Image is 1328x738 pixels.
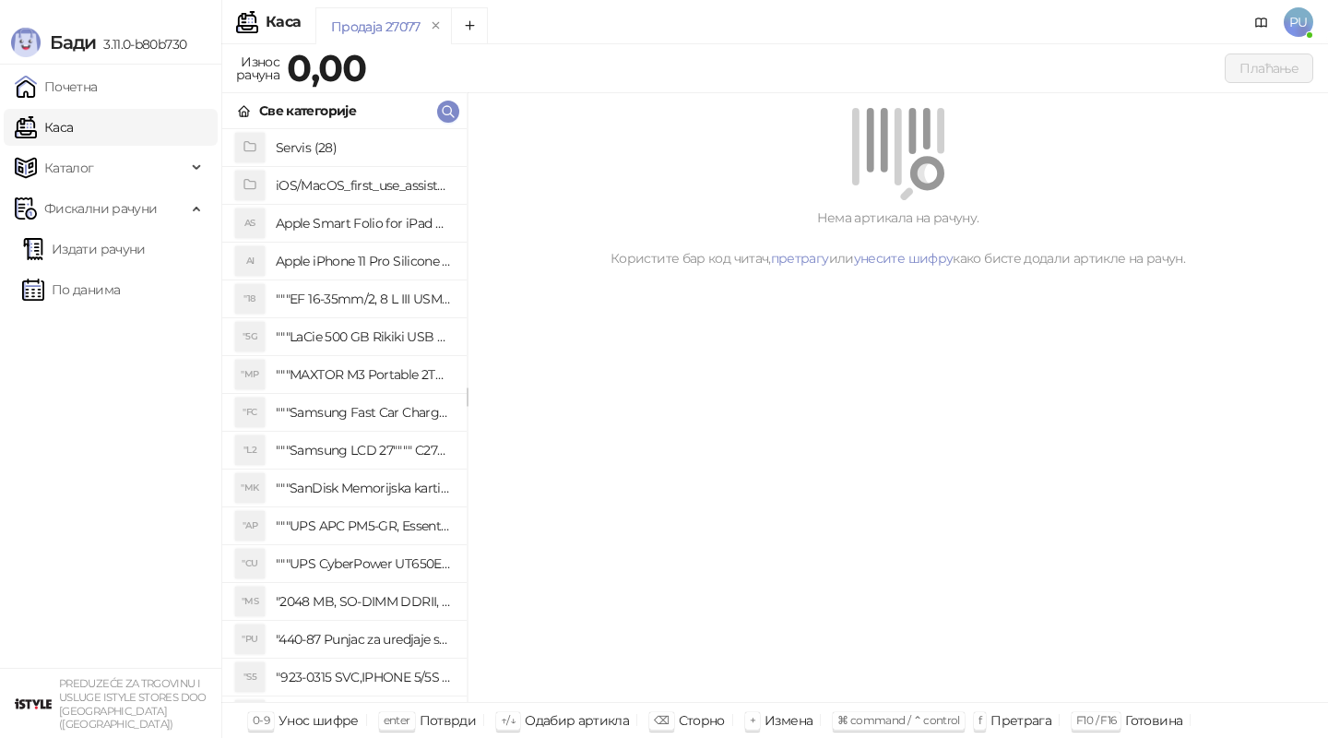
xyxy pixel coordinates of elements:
[276,398,452,427] h4: """Samsung Fast Car Charge Adapter, brzi auto punja_, boja crna"""
[854,250,954,267] a: унесите шифру
[235,208,265,238] div: AS
[50,31,96,54] span: Бади
[235,473,265,503] div: "MK
[990,708,1051,732] div: Претрага
[232,50,283,87] div: Износ рачуна
[276,171,452,200] h4: iOS/MacOS_first_use_assistance (4)
[276,360,452,389] h4: """MAXTOR M3 Portable 2TB 2.5"""" crni eksterni hard disk HX-M201TCB/GM"""
[501,713,516,727] span: ↑/↓
[287,45,366,90] strong: 0,00
[765,708,812,732] div: Измена
[235,625,265,654] div: "PU
[276,435,452,465] h4: """Samsung LCD 27"""" C27F390FHUXEN"""
[222,129,467,702] div: grid
[276,700,452,730] h4: "923-0448 SVC,IPHONE,TOURQUE DRIVER KIT .65KGF- CM Šrafciger "
[420,708,477,732] div: Потврди
[11,28,41,57] img: Logo
[15,68,98,105] a: Почетна
[384,713,410,727] span: enter
[750,713,755,727] span: +
[1076,713,1116,727] span: F10 / F16
[837,713,960,727] span: ⌘ command / ⌃ control
[235,284,265,314] div: "18
[525,708,629,732] div: Одабир артикла
[235,587,265,616] div: "MS
[276,284,452,314] h4: """EF 16-35mm/2, 8 L III USM"""
[276,208,452,238] h4: Apple Smart Folio for iPad mini (A17 Pro) - Sage
[235,322,265,351] div: "5G
[1225,54,1313,83] button: Плаћање
[276,662,452,692] h4: "923-0315 SVC,IPHONE 5/5S BATTERY REMOVAL TRAY Držač za iPhone sa kojim se otvara display
[276,511,452,541] h4: """UPS APC PM5-GR, Essential Surge Arrest,5 utic_nica"""
[276,322,452,351] h4: """LaCie 500 GB Rikiki USB 3.0 / Ultra Compact & Resistant aluminum / USB 3.0 / 2.5"""""""
[235,435,265,465] div: "L2
[266,15,301,30] div: Каса
[1284,7,1313,37] span: PU
[771,250,829,267] a: претрагу
[259,101,356,121] div: Све категорије
[490,208,1306,268] div: Нема артикала на рачуну. Користите бар код читач, или како бисте додали артикле на рачун.
[15,109,73,146] a: Каса
[276,133,452,162] h4: Servis (28)
[44,149,94,186] span: Каталог
[331,17,421,37] div: Продаја 27077
[1125,708,1182,732] div: Готовина
[276,625,452,654] h4: "440-87 Punjac za uredjaje sa micro USB portom 4/1, Stand."
[253,713,269,727] span: 0-9
[235,398,265,427] div: "FC
[1247,7,1276,37] a: Документација
[679,708,725,732] div: Сторно
[654,713,669,727] span: ⌫
[22,231,146,268] a: Издати рачуни
[276,473,452,503] h4: """SanDisk Memorijska kartica 256GB microSDXC sa SD adapterom SDSQXA1-256G-GN6MA - Extreme PLUS, ...
[451,7,488,44] button: Add tab
[235,662,265,692] div: "S5
[276,587,452,616] h4: "2048 MB, SO-DIMM DDRII, 667 MHz, Napajanje 1,8 0,1 V, Latencija CL5"
[59,677,207,731] small: PREDUZEĆE ZA TRGOVINU I USLUGE ISTYLE STORES DOO [GEOGRAPHIC_DATA] ([GEOGRAPHIC_DATA])
[279,708,359,732] div: Унос шифре
[235,511,265,541] div: "AP
[44,190,157,227] span: Фискални рачуни
[235,700,265,730] div: "SD
[96,36,186,53] span: 3.11.0-b80b730
[424,18,448,34] button: remove
[15,685,52,722] img: 64x64-companyLogo-77b92cf4-9946-4f36-9751-bf7bb5fd2c7d.png
[235,246,265,276] div: AI
[276,246,452,276] h4: Apple iPhone 11 Pro Silicone Case - Black
[978,713,981,727] span: f
[22,271,120,308] a: По данима
[235,360,265,389] div: "MP
[235,549,265,578] div: "CU
[276,549,452,578] h4: """UPS CyberPower UT650EG, 650VA/360W , line-int., s_uko, desktop"""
